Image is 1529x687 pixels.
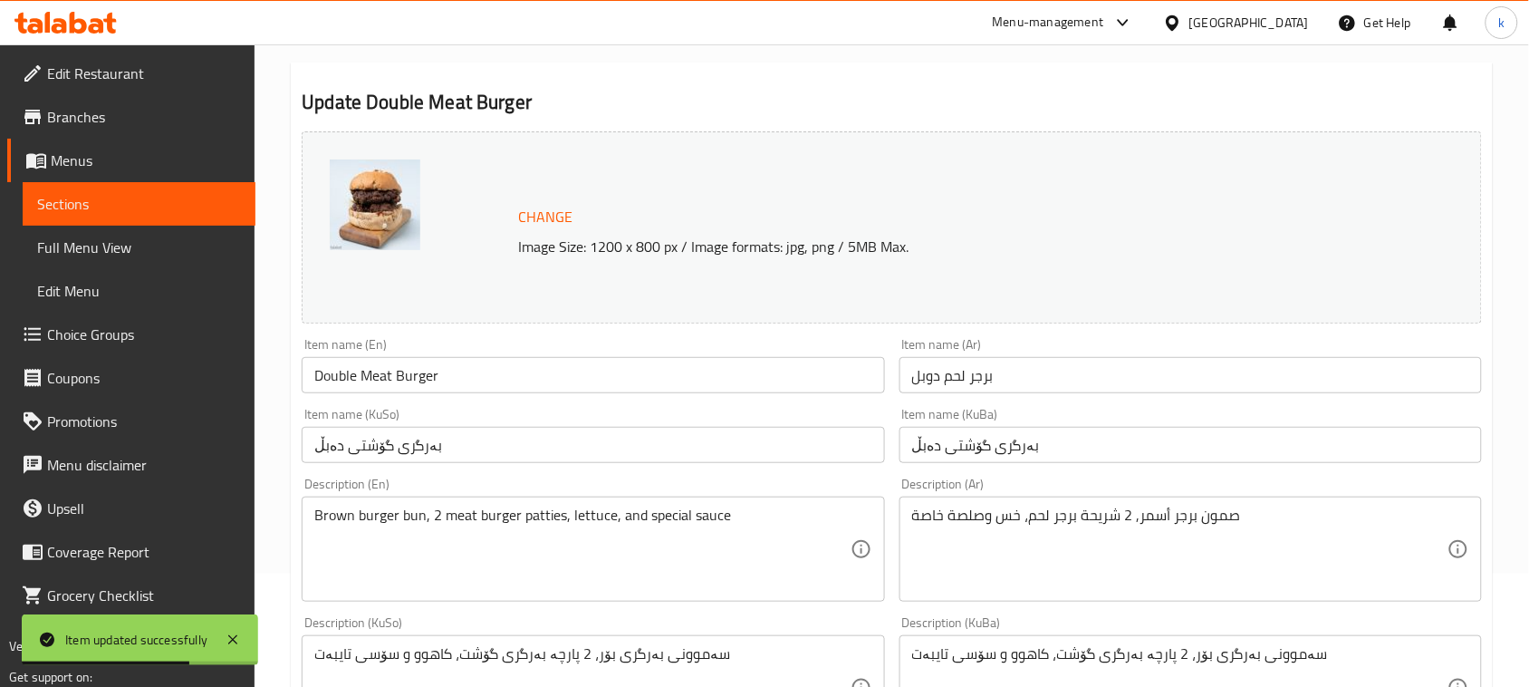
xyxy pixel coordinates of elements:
a: Choice Groups [7,313,255,356]
span: Choice Groups [47,324,241,345]
input: Enter name Ar [899,357,1482,393]
span: Promotions [47,411,241,432]
span: Coverage Report [47,541,241,563]
img: Diet_Flex_%D8%A8%D8%B1%D8%BA%D8%B1_%D9%84%D8%AD%D9%85_%D8%AF%D8%A8%D9%84_Hu638912086550975756.jpg [330,160,420,250]
a: Coupons [7,356,255,400]
span: Edit Restaurant [47,63,241,84]
a: Sections [23,182,255,226]
span: Grocery Checklist [47,585,241,606]
span: Upsell [47,498,241,519]
a: Menus [7,139,255,182]
a: Promotions [7,400,255,443]
h4: Sandwiches section [291,27,1493,45]
span: Menus [51,150,241,171]
a: Edit Menu [23,269,255,313]
a: Menu disclaimer [7,443,255,487]
a: Grocery Checklist [7,574,255,617]
span: Full Menu View [37,237,241,258]
h2: Update Double Meat Burger [302,89,1482,116]
a: Upsell [7,487,255,530]
button: Change [511,198,580,236]
input: Enter name KuBa [899,427,1482,463]
span: Menu disclaimer [47,454,241,476]
input: Enter name KuSo [302,427,884,463]
div: [GEOGRAPHIC_DATA] [1189,13,1309,33]
span: Branches [47,106,241,128]
p: Image Size: 1200 x 800 px / Image formats: jpg, png / 5MB Max. [511,236,1353,257]
div: Menu-management [993,12,1104,34]
span: k [1498,13,1505,33]
div: Item updated successfully [65,630,207,650]
input: Enter name En [302,357,884,393]
span: Version: [9,634,53,658]
a: Edit Restaurant [7,52,255,95]
a: Branches [7,95,255,139]
a: Coverage Report [7,530,255,574]
a: Full Menu View [23,226,255,269]
span: Edit Menu [37,280,241,302]
textarea: Brown burger bun, 2 meat burger patties, lettuce, and special sauce [314,507,850,593]
span: Change [518,204,572,230]
span: Coupons [47,367,241,389]
textarea: صمون برجر أسمر, 2 شريحة برجر لحم، خس وصلصة خاصة [912,507,1447,593]
span: Sections [37,193,241,215]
